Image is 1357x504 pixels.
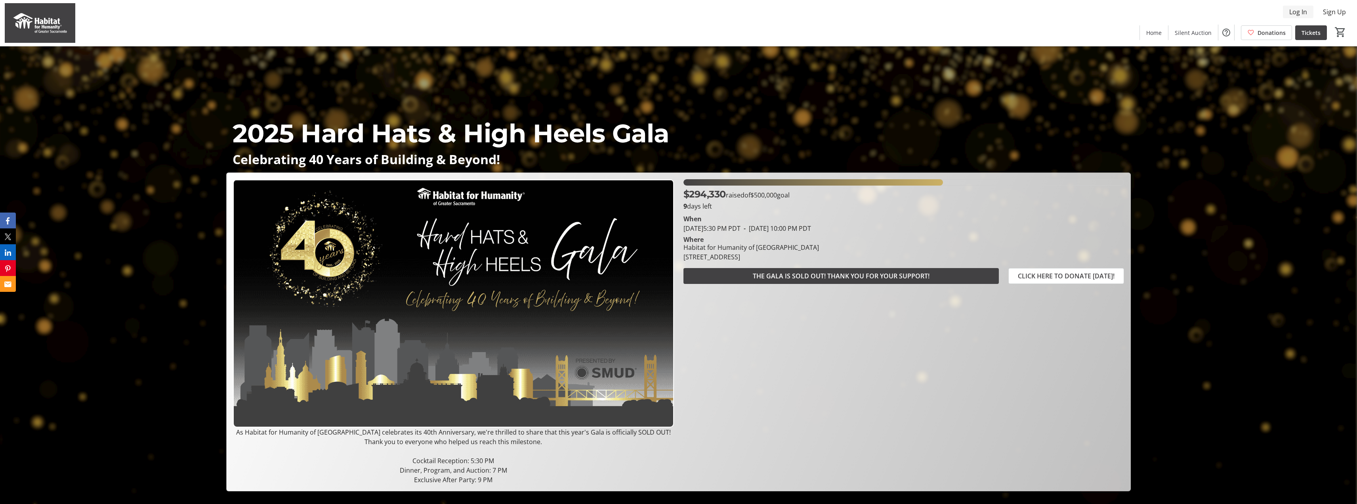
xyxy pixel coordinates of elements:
[1241,25,1292,40] a: Donations
[741,224,811,233] span: [DATE] 10:00 PM PDT
[233,114,1124,152] p: 2025 Hard Hats & High Heels Gala
[1258,29,1286,37] span: Donations
[753,271,929,281] span: THE GALA IS SOLD OUT! THANK YOU FOR YOUR SUPPORT!
[1175,29,1212,37] span: Silent Auction
[683,236,704,243] div: Where
[683,214,702,224] div: When
[683,268,999,284] button: THE GALA IS SOLD OUT! THANK YOU FOR YOUR SUPPORT!
[683,179,1124,186] div: 58.866056000000015% of fundraising goal reached
[233,179,674,427] img: Campaign CTA Media Photo
[1140,25,1168,40] a: Home
[1302,29,1321,37] span: Tickets
[750,191,777,199] span: $500,000
[1218,25,1234,40] button: Help
[1289,7,1307,17] span: Log In
[1295,25,1327,40] a: Tickets
[233,456,674,466] p: Cocktail Reception: 5:30 PM
[683,202,687,211] span: 9
[1317,6,1352,18] button: Sign Up
[233,427,674,447] p: As Habitat for Humanity of [GEOGRAPHIC_DATA] celebrates its 40th Anniversary, we're thrilled to s...
[683,252,819,262] div: [STREET_ADDRESS]
[233,466,674,475] p: Dinner, Program, and Auction: 7 PM
[683,188,726,200] span: $294,330
[683,187,790,201] p: raised of goal
[233,475,674,485] p: Exclusive After Party: 9 PM
[683,201,1124,211] p: days left
[1283,6,1313,18] button: Log In
[1323,7,1346,17] span: Sign Up
[233,152,1124,166] p: Celebrating 40 Years of Building & Beyond!
[1333,25,1347,39] button: Cart
[1008,268,1124,284] button: CLICK HERE TO DONATE [DATE]!
[1168,25,1218,40] a: Silent Auction
[683,224,741,233] span: [DATE] 5:30 PM PDT
[5,3,75,43] img: Habitat for Humanity of Greater Sacramento's Logo
[683,243,819,252] div: Habitat for Humanity of [GEOGRAPHIC_DATA]
[741,224,749,233] span: -
[1146,29,1162,37] span: Home
[1018,271,1115,281] span: CLICK HERE TO DONATE [DATE]!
